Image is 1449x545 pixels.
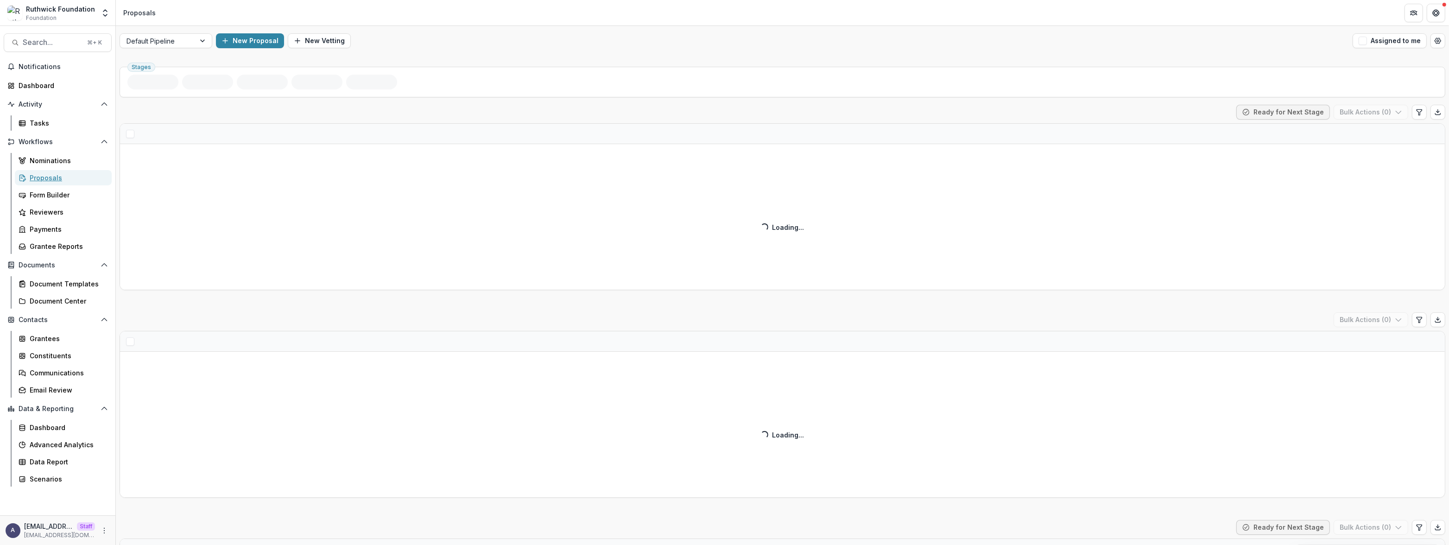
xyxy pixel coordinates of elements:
[30,423,104,432] div: Dashboard
[15,187,112,203] a: Form Builder
[26,14,57,22] span: Foundation
[1353,33,1427,48] button: Assigned to me
[30,173,104,183] div: Proposals
[30,279,104,289] div: Document Templates
[19,405,97,413] span: Data & Reporting
[30,385,104,395] div: Email Review
[1405,4,1423,22] button: Partners
[23,38,82,47] span: Search...
[24,521,73,531] p: [EMAIL_ADDRESS][DOMAIN_NAME]
[15,365,112,380] a: Communications
[4,97,112,112] button: Open Activity
[15,222,112,237] a: Payments
[216,33,284,48] button: New Proposal
[1430,33,1445,48] button: Open table manager
[30,190,104,200] div: Form Builder
[30,457,104,467] div: Data Report
[19,101,97,108] span: Activity
[19,316,97,324] span: Contacts
[30,474,104,484] div: Scenarios
[24,531,95,539] p: [EMAIL_ADDRESS][DOMAIN_NAME]
[30,296,104,306] div: Document Center
[15,331,112,346] a: Grantees
[4,258,112,272] button: Open Documents
[4,33,112,52] button: Search...
[15,115,112,131] a: Tasks
[30,440,104,450] div: Advanced Analytics
[19,81,104,90] div: Dashboard
[19,261,97,269] span: Documents
[15,437,112,452] a: Advanced Analytics
[26,4,95,14] div: Ruthwick Foundation
[30,351,104,361] div: Constituents
[30,368,104,378] div: Communications
[15,204,112,220] a: Reviewers
[15,420,112,435] a: Dashboard
[7,6,22,20] img: Ruthwick Foundation
[288,33,351,48] button: New Vetting
[15,239,112,254] a: Grantee Reports
[15,382,112,398] a: Email Review
[1427,4,1445,22] button: Get Help
[15,293,112,309] a: Document Center
[4,312,112,327] button: Open Contacts
[30,224,104,234] div: Payments
[4,134,112,149] button: Open Workflows
[99,525,110,536] button: More
[123,8,156,18] div: Proposals
[19,138,97,146] span: Workflows
[15,276,112,292] a: Document Templates
[120,6,159,19] nav: breadcrumb
[132,64,151,70] span: Stages
[15,153,112,168] a: Nominations
[85,38,104,48] div: ⌘ + K
[15,348,112,363] a: Constituents
[15,471,112,487] a: Scenarios
[4,401,112,416] button: Open Data & Reporting
[4,59,112,74] button: Notifications
[30,334,104,343] div: Grantees
[19,63,108,71] span: Notifications
[4,78,112,93] a: Dashboard
[30,241,104,251] div: Grantee Reports
[99,4,112,22] button: Open entity switcher
[11,527,15,533] div: adhitya@trytemelio.com
[77,522,95,531] p: Staff
[15,170,112,185] a: Proposals
[30,156,104,165] div: Nominations
[30,207,104,217] div: Reviewers
[15,454,112,469] a: Data Report
[30,118,104,128] div: Tasks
